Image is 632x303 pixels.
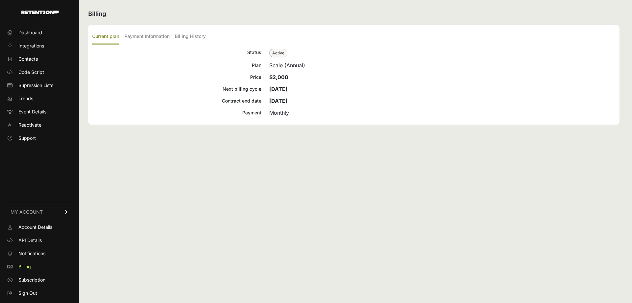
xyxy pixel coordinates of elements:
[11,209,43,215] span: MY ACCOUNT
[4,80,75,91] a: Supression Lists
[21,11,59,14] img: Retention.com
[18,69,44,76] span: Code Script
[92,97,261,105] div: Contract end date
[18,43,44,49] span: Integrations
[18,237,42,244] span: API Details
[4,288,75,298] a: Sign Out
[4,93,75,104] a: Trends
[18,95,33,102] span: Trends
[18,108,46,115] span: Event Details
[4,133,75,143] a: Support
[4,27,75,38] a: Dashboard
[269,61,616,69] div: Scale (Annual)
[269,109,616,117] div: Monthly
[18,29,42,36] span: Dashboard
[4,248,75,259] a: Notifications
[4,41,75,51] a: Integrations
[92,61,261,69] div: Plan
[4,222,75,232] a: Account Details
[4,235,75,246] a: API Details
[175,29,206,45] label: Billing History
[124,29,170,45] label: Payment Information
[18,263,31,270] span: Billing
[4,67,75,77] a: Code Script
[269,74,288,80] strong: $2,000
[4,261,75,272] a: Billing
[18,135,36,141] span: Support
[269,86,287,92] strong: [DATE]
[269,98,287,104] strong: [DATE]
[92,29,119,45] label: Current plan
[88,9,619,18] h2: Billing
[4,275,75,285] a: Subscription
[18,56,38,62] span: Contacts
[18,290,37,296] span: Sign Out
[18,224,52,230] span: Account Details
[92,73,261,81] div: Price
[18,277,45,283] span: Subscription
[4,54,75,64] a: Contacts
[18,122,41,128] span: Reactivate
[18,250,45,257] span: Notifications
[4,106,75,117] a: Event Details
[92,48,261,57] div: Status
[18,82,53,89] span: Supression Lists
[92,109,261,117] div: Payment
[4,202,75,222] a: MY ACCOUNT
[269,49,287,57] span: Active
[92,85,261,93] div: Next billing cycle
[4,120,75,130] a: Reactivate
